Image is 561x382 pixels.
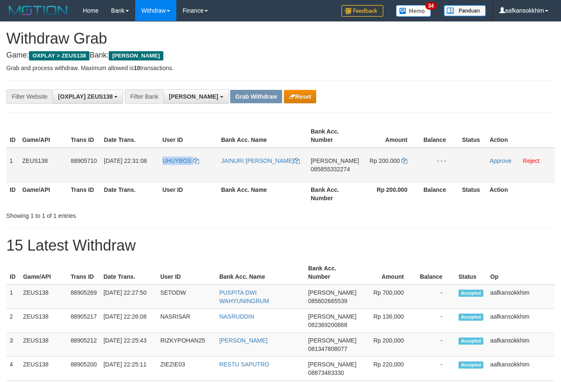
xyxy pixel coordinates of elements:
[100,285,157,309] td: [DATE] 22:27:50
[487,285,555,309] td: aafkansokkhim
[157,333,216,357] td: RIZKYPOHAN25
[459,182,486,206] th: Status
[6,208,228,220] div: Showing 1 to 1 of 1 entries
[360,285,417,309] td: Rp 700,000
[311,157,359,164] span: [PERSON_NAME]
[307,182,362,206] th: Bank Acc. Number
[417,357,455,381] td: -
[218,124,307,148] th: Bank Acc. Name
[417,333,455,357] td: -
[163,157,199,164] a: UHUYBOS
[307,124,362,148] th: Bank Acc. Number
[417,285,455,309] td: -
[6,261,20,285] th: ID
[308,289,357,296] span: [PERSON_NAME]
[6,89,52,104] div: Filter Website
[68,124,101,148] th: Trans ID
[6,333,20,357] td: 3
[6,182,19,206] th: ID
[29,51,89,60] span: OXPLAY > ZEUS138
[284,90,316,103] button: Reset
[163,157,191,164] span: UHUYBOS
[417,309,455,333] td: -
[20,333,67,357] td: ZEUS138
[420,148,459,182] td: - - -
[58,93,113,100] span: [OXPLAY] ZEUS138
[311,166,350,173] span: Copy 085855332274 to clipboard
[163,89,228,104] button: [PERSON_NAME]
[67,357,100,381] td: 88905200
[157,357,216,381] td: ZIEZIE03
[487,357,555,381] td: aafkansokkhim
[157,285,216,309] td: SETODW
[219,361,269,368] a: RESTU SAPUTRO
[20,261,67,285] th: Game/API
[101,124,159,148] th: Date Trans.
[159,182,218,206] th: User ID
[6,51,555,60] h4: Game: Bank:
[71,157,97,164] span: 88905710
[20,285,67,309] td: ZEUS138
[109,51,163,60] span: [PERSON_NAME]
[360,309,417,333] td: Rp 136,000
[216,261,305,285] th: Bank Acc. Name
[100,309,157,333] td: [DATE] 22:26:08
[523,157,540,164] a: Reject
[100,261,157,285] th: Date Trans.
[444,5,486,16] img: panduan.png
[362,124,420,148] th: Amount
[219,289,269,304] a: PUSPITA DWI WAHYUNINGRUM
[19,124,68,148] th: Game/API
[308,361,357,368] span: [PERSON_NAME]
[67,309,100,333] td: 88905217
[19,182,68,206] th: Game/API
[100,357,157,381] td: [DATE] 22:25:11
[6,309,20,333] td: 2
[459,338,484,345] span: Accepted
[486,124,555,148] th: Action
[6,285,20,309] td: 1
[455,261,487,285] th: Status
[52,89,123,104] button: [OXPLAY] ZEUS138
[134,65,140,71] strong: 10
[6,30,555,47] h1: Withdraw Grab
[125,89,163,104] div: Filter Bank
[100,333,157,357] td: [DATE] 22:25:43
[425,2,437,10] span: 34
[305,261,360,285] th: Bank Acc. Number
[487,261,555,285] th: Op
[20,357,67,381] td: ZEUS138
[486,182,555,206] th: Action
[6,148,19,182] td: 1
[219,313,254,320] a: NASRUDDIN
[169,93,218,100] span: [PERSON_NAME]
[159,124,218,148] th: User ID
[104,157,147,164] span: [DATE] 22:31:08
[157,309,216,333] td: NASRISAR
[157,261,216,285] th: User ID
[19,148,68,182] td: ZEUS138
[218,182,307,206] th: Bank Acc. Name
[230,90,282,103] button: Grab Withdraw
[219,337,267,344] a: [PERSON_NAME]
[308,322,347,328] span: Copy 082369200868 to clipboard
[341,5,383,17] img: Feedback.jpg
[490,157,511,164] a: Approve
[459,290,484,297] span: Accepted
[420,182,459,206] th: Balance
[360,357,417,381] td: Rp 220,000
[487,309,555,333] td: aafkansokkhim
[308,313,357,320] span: [PERSON_NAME]
[308,369,344,376] span: Copy 08873483330 to clipboard
[308,298,347,304] span: Copy 085602665539 to clipboard
[6,64,555,72] p: Grab and process withdraw. Maximum allowed is transactions.
[417,261,455,285] th: Balance
[101,182,159,206] th: Date Trans.
[6,237,555,254] h1: 15 Latest Withdraw
[308,337,357,344] span: [PERSON_NAME]
[67,333,100,357] td: 88905212
[401,157,407,164] a: Copy 200000 to clipboard
[221,157,299,164] a: JAINURI [PERSON_NAME]
[360,333,417,357] td: Rp 200,000
[360,261,417,285] th: Amount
